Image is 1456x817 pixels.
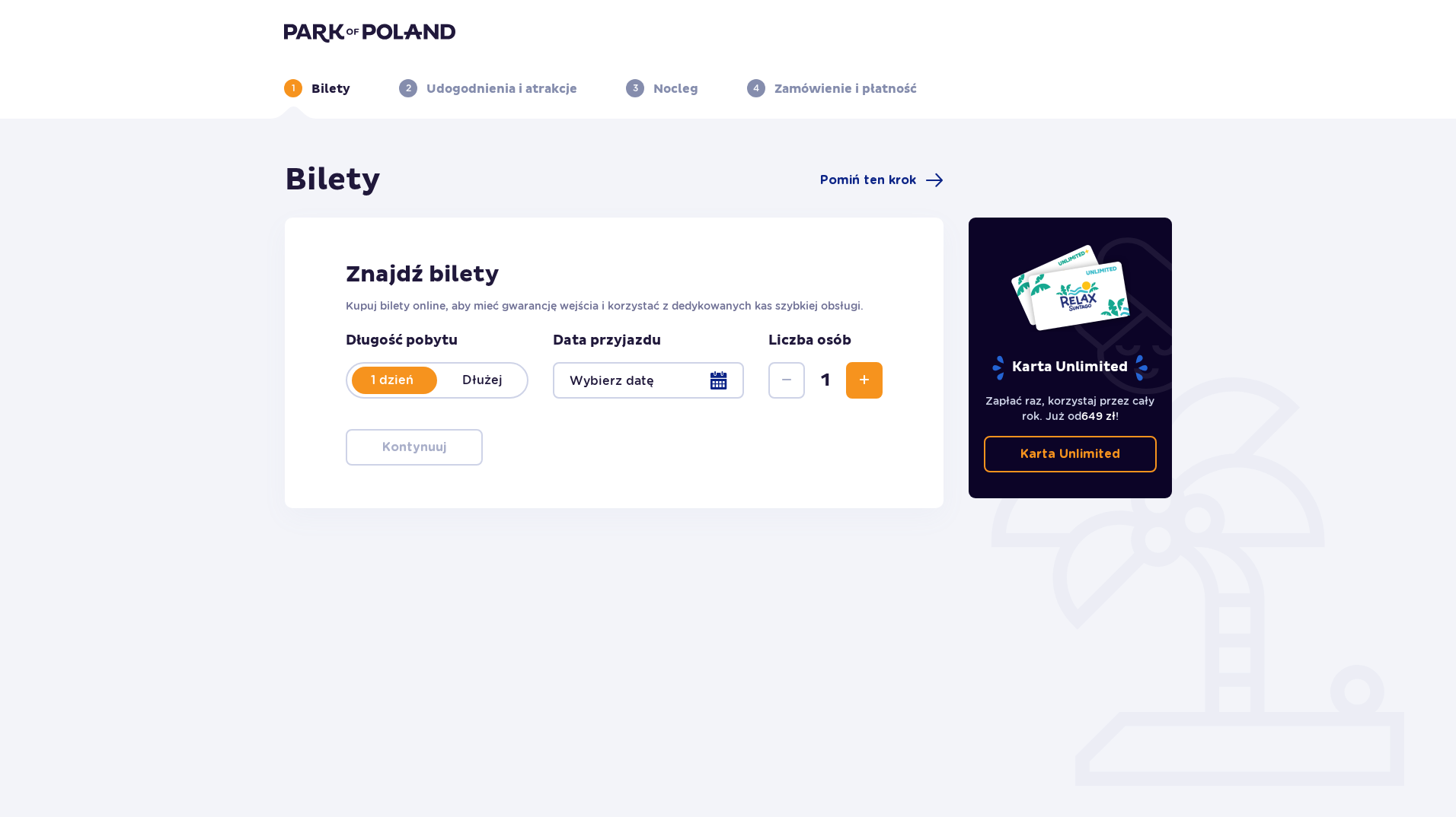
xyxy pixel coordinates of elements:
p: 2 [406,81,411,95]
span: Pomiń ten krok [820,172,916,189]
p: Kupuj bilety online, aby mieć gwarancję wejścia i korzystać z dedykowanych kas szybkiej obsługi. [346,298,883,313]
p: 1 [292,81,295,95]
p: Udogodnienia i atrakcje [426,81,577,97]
p: Dłużej [437,372,527,389]
h1: Bilety [285,161,381,199]
h2: Znajdź bilety [346,260,883,289]
p: Karta Unlimited [1020,446,1120,463]
p: 4 [753,81,759,95]
div: 2Udogodnienia i atrakcje [399,79,577,97]
p: Długość pobytu [346,332,528,350]
p: 1 dzień [347,372,437,389]
div: 1Bilety [284,79,350,97]
p: Karta Unlimited [991,354,1149,381]
button: Kontynuuj [346,429,483,466]
p: Nocleg [653,81,698,97]
span: 1 [808,369,843,392]
p: 3 [633,81,638,95]
a: Karta Unlimited [984,436,1157,472]
p: Kontynuuj [382,439,446,456]
p: Liczba osób [768,332,851,350]
button: Zmniejsz [768,362,805,399]
a: Pomiń ten krok [820,171,944,189]
img: Park of Poland logo [284,21,455,43]
p: Zamówienie i płatność [774,81,917,97]
img: Dwie karty całoroczne do Suntago z napisem 'UNLIMITED RELAX', na białym tle z tropikalnymi liśćmi... [1010,243,1131,332]
div: 4Zamówienie i płatność [747,79,917,97]
p: Data przyjazdu [553,332,661,350]
div: 3Nocleg [626,79,698,97]
p: Zapłać raz, korzystaj przez cały rok. Już od ! [984,393,1157,424]
button: Zwiększ [846,362,883,399]
span: 649 zł [1081,410,1116,422]
p: Bilety [311,81,350,97]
